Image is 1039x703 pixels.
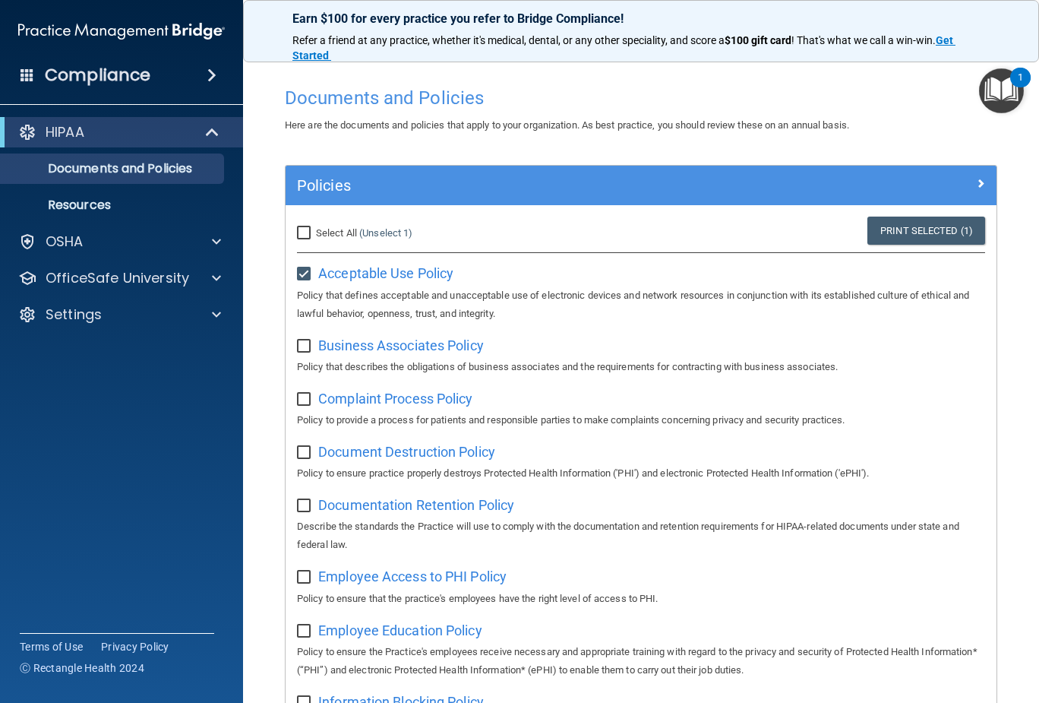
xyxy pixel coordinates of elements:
[46,123,84,141] p: HIPAA
[297,287,985,323] p: Policy that defines acceptable and unacceptable use of electronic devices and network resources i...
[318,265,453,281] span: Acceptable Use Policy
[46,233,84,251] p: OSHA
[316,227,357,239] span: Select All
[867,217,985,245] a: Print Selected (1)
[18,233,221,251] a: OSHA
[297,173,985,198] a: Policies
[297,518,985,554] p: Describe the standards the Practice will use to comply with the documentation and retention requi...
[285,119,849,131] span: Here are the documents and policies that apply to your organization. As best practice, you should...
[46,269,189,287] p: OfficeSafe University
[297,358,985,376] p: Policy that describes the obligations of business associates and the requirements for contracting...
[1018,78,1023,97] div: 1
[318,497,514,513] span: Documentation Retention Policy
[318,622,482,638] span: Employee Education Policy
[20,660,144,676] span: Ⓒ Rectangle Health 2024
[285,88,997,108] h4: Documents and Policies
[297,590,985,608] p: Policy to ensure that the practice's employees have the right level of access to PHI.
[297,177,807,194] h5: Policies
[18,306,221,324] a: Settings
[18,123,220,141] a: HIPAA
[46,306,102,324] p: Settings
[18,16,225,46] img: PMB logo
[20,639,83,654] a: Terms of Use
[725,34,791,46] strong: $100 gift card
[10,161,217,176] p: Documents and Policies
[45,65,150,86] h4: Compliance
[979,68,1024,113] button: Open Resource Center, 1 new notification
[292,34,725,46] span: Refer a friend at any practice, whether it's medical, dental, or any other speciality, and score a
[318,444,495,460] span: Document Destruction Policy
[297,464,985,483] p: Policy to ensure practice properly destroys Protected Health Information ('PHI') and electronic P...
[101,639,169,654] a: Privacy Policy
[791,34,936,46] span: ! That's what we call a win-win.
[292,34,955,62] a: Get Started
[297,643,985,679] p: Policy to ensure the Practice's employees receive necessary and appropriate training with regard ...
[10,198,217,213] p: Resources
[359,227,412,239] a: (Unselect 1)
[297,227,314,239] input: Select All (Unselect 1)
[318,337,484,353] span: Business Associates Policy
[318,391,472,407] span: Complaint Process Policy
[318,568,507,584] span: Employee Access to PHI Policy
[18,269,221,287] a: OfficeSafe University
[292,11,990,26] p: Earn $100 for every practice you refer to Bridge Compliance!
[297,411,985,429] p: Policy to provide a process for patients and responsible parties to make complaints concerning pr...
